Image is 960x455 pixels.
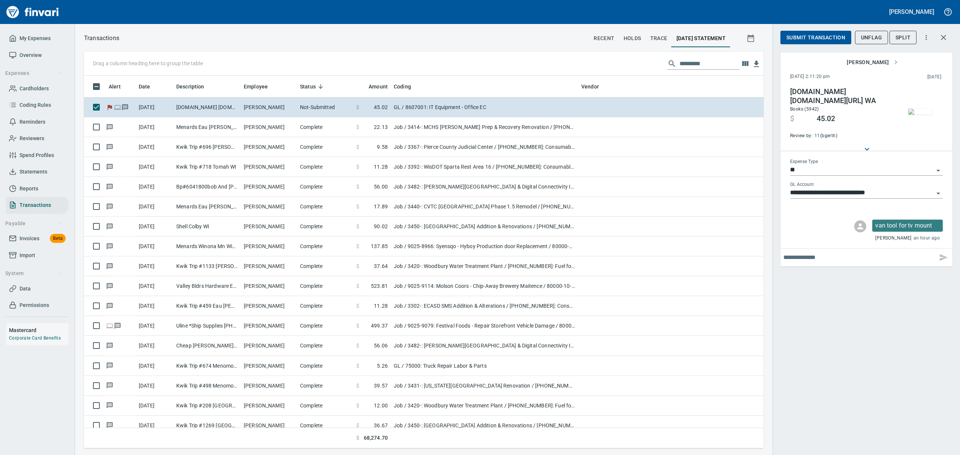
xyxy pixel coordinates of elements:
span: Has messages [106,263,114,268]
td: [PERSON_NAME] [241,276,297,296]
span: Coding [394,82,411,91]
span: 56.00 [374,183,388,190]
td: Kwik Trip #674 Menomonie [GEOGRAPHIC_DATA] [173,356,241,376]
span: 37.64 [374,262,388,270]
span: Submit Transaction [786,33,845,42]
td: Job / 3450-: [GEOGRAPHIC_DATA] Addition & Renovations / [PHONE_NUMBER]: Fuel for General Conditio... [391,217,578,236]
a: Reviewers [6,130,69,147]
td: Complete [297,236,353,256]
span: 45.02 [374,103,388,111]
span: $ [356,402,359,409]
span: Transactions [19,201,51,210]
a: 11 [813,133,820,138]
span: Employee [244,82,268,91]
span: 11.28 [374,163,388,171]
span: $ [356,282,359,290]
td: [DATE] [136,276,173,296]
span: System [5,269,62,278]
label: Expense Type [790,160,818,164]
td: Job / 3482-: [PERSON_NAME][GEOGRAPHIC_DATA] & Digital Connectivity Installation / [PHONE_NUMBER]:... [391,336,578,356]
button: [PERSON_NAME] [844,55,901,69]
span: Has messages [106,124,114,129]
span: 499.37 [371,322,388,329]
div: Click for options [872,220,943,232]
td: [DATE] [136,416,173,436]
td: Job / 3420-: Woodbury Water Treatment Plant / [PHONE_NUMBER]: Fuel for General Conditions/CM Equi... [391,396,578,416]
td: [DATE] [136,296,173,316]
td: [PERSON_NAME] [241,316,297,336]
td: [PERSON_NAME] [241,97,297,117]
span: 39.57 [374,382,388,389]
span: 56.06 [374,342,388,349]
td: [DATE] [136,396,173,416]
td: Job / 3367-: Pierce County Judicial Center / [PHONE_NUMBER]: Consumable CM/GC / 8: Indirects [391,137,578,157]
span: Overview [19,51,42,60]
td: Not-Submitted [297,97,353,117]
td: [PERSON_NAME] [241,396,297,416]
span: [DATE] Statement [676,34,726,43]
button: [PERSON_NAME] [887,6,936,18]
td: Complete [297,276,353,296]
button: Show transactions within a particular date range [739,29,763,47]
span: This charge was settled by the merchant and appears on the 2025/08/09 statement. [879,73,941,81]
td: Complete [297,117,353,137]
span: Status [300,82,325,91]
td: Job / 3482-: [PERSON_NAME][GEOGRAPHIC_DATA] & Digital Connectivity Installation / [PHONE_NUMBER]:... [391,177,578,197]
td: [PERSON_NAME] [241,376,297,396]
td: Kwik Trip #696 [PERSON_NAME] [GEOGRAPHIC_DATA] [173,137,241,157]
td: Complete [297,336,353,356]
span: Spend Profiles [19,151,54,160]
td: Complete [297,177,353,197]
a: Transactions [6,197,69,214]
a: My Expenses [6,30,69,47]
td: Uline *Ship Supplies [PHONE_NUMBER] [GEOGRAPHIC_DATA] [173,316,241,336]
td: [DATE] [136,217,173,236]
span: Has messages [106,383,114,388]
img: receipts%2Fmarketjohnson%2F2025-08-21%2FNx3zrSrKL7Rrjq9g1klGIw49J4f2__oZBTabYjnNGfnRCnxxzG.jpg [908,109,932,115]
td: Job / 3414-: MCHS [PERSON_NAME] Prep & Recovery Renovation / [PHONE_NUMBER]: Fasteners & Adhesive... [391,117,578,137]
td: Complete [297,356,353,376]
span: Has messages [106,423,114,428]
td: Kwik Trip #459 Eau [PERSON_NAME] [173,296,241,316]
button: Payable [2,217,65,230]
span: 12.00 [374,402,388,409]
span: Employee [244,82,277,91]
span: $ [356,143,359,151]
span: Has messages [114,323,121,328]
p: van tool for tv mount [875,221,940,230]
td: [DATE] [136,157,173,177]
span: Has messages [106,204,114,209]
td: [PERSON_NAME] [241,256,297,276]
span: Has messages [106,184,114,189]
td: [DATE] [136,97,173,117]
span: Statements [19,167,47,177]
span: holds [624,34,641,43]
td: Kwik Trip #498 Menomonie [GEOGRAPHIC_DATA] [173,376,241,396]
span: Has messages [106,283,114,288]
span: trace [650,34,667,43]
span: Has messages [106,343,114,348]
td: [DATE] [136,137,173,157]
span: Reminders [19,117,45,127]
button: Expenses [2,66,65,80]
td: [PERSON_NAME] [241,117,297,137]
span: $ [356,183,359,190]
td: Complete [297,376,353,396]
span: Import [19,251,35,260]
span: $ [356,103,359,111]
span: 17.89 [374,203,388,210]
td: [DATE] [136,376,173,396]
td: GL / 75000: Truck Repair Labor & Parts [391,356,578,376]
a: Spend Profiles [6,147,69,164]
span: Review by: (bgerth) [790,132,892,140]
td: [DATE] [136,256,173,276]
span: $ [356,422,359,429]
span: Has messages [106,303,114,308]
span: Online transaction [114,105,121,109]
span: Has messages [106,244,114,248]
td: [PERSON_NAME] [241,137,297,157]
td: [PERSON_NAME] [241,197,297,217]
td: Job / 3431-: [US_STATE][GEOGRAPHIC_DATA] Renovation / [PHONE_NUMBER]: Fuel for General Conditions... [391,376,578,396]
td: Menards Winona Mn Winona [GEOGRAPHIC_DATA] [173,236,241,256]
span: Flagged [106,105,114,109]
